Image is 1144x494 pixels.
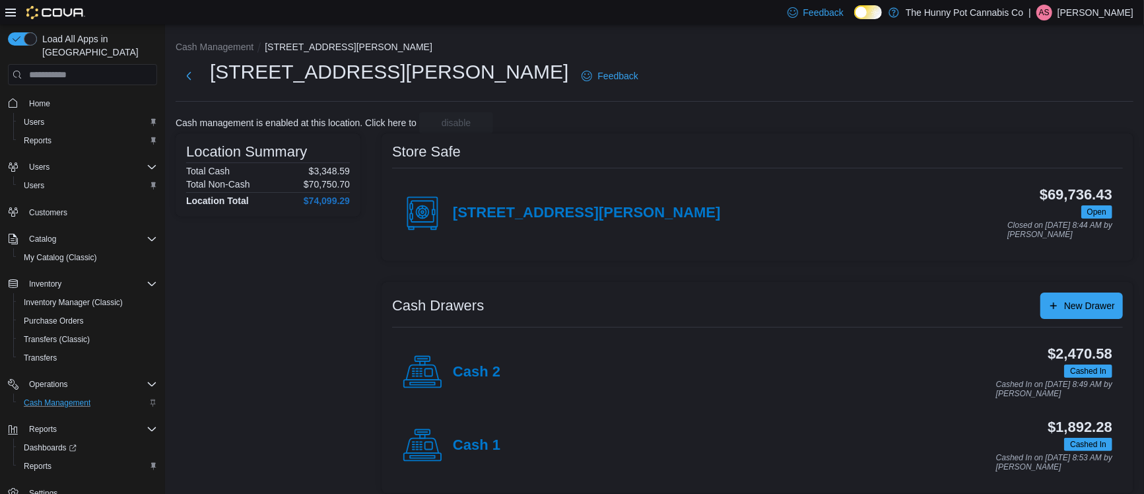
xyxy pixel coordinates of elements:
span: Feedback [803,6,844,19]
button: Customers [3,203,162,222]
span: Purchase Orders [18,313,157,329]
span: Cashed In [1064,365,1112,378]
span: Reports [24,461,51,472]
span: Home [29,98,50,109]
div: Andre Savard [1036,5,1052,20]
h3: $1,892.28 [1048,419,1112,435]
nav: An example of EuiBreadcrumbs [176,40,1133,56]
a: Home [24,96,55,112]
p: Cashed In on [DATE] 8:49 AM by [PERSON_NAME] [996,380,1112,398]
h6: Total Non-Cash [186,179,250,190]
button: Purchase Orders [13,312,162,330]
p: [PERSON_NAME] [1058,5,1133,20]
button: Transfers [13,349,162,367]
span: Inventory [24,276,157,292]
button: Users [3,158,162,176]
span: Load All Apps in [GEOGRAPHIC_DATA] [37,32,157,59]
span: Transfers (Classic) [18,332,157,347]
button: Transfers (Classic) [13,330,162,349]
h4: Cash 2 [453,364,500,381]
span: Reports [18,458,157,474]
img: Cova [26,6,85,19]
span: Cashed In [1070,365,1106,377]
a: Reports [18,458,57,474]
p: | [1028,5,1031,20]
button: Inventory Manager (Classic) [13,293,162,312]
span: Cash Management [24,398,90,408]
h4: [STREET_ADDRESS][PERSON_NAME] [453,205,721,222]
span: Dark Mode [854,19,855,20]
button: Reports [13,457,162,476]
h3: $69,736.43 [1040,187,1112,203]
button: Operations [3,375,162,394]
span: Operations [24,376,157,392]
span: Customers [29,207,67,218]
button: [STREET_ADDRESS][PERSON_NAME] [265,42,432,52]
span: Dashboards [24,442,77,453]
span: Feedback [597,69,638,83]
h4: Location Total [186,195,249,206]
a: Users [18,114,50,130]
span: Open [1081,205,1112,219]
button: Reports [3,420,162,439]
span: Inventory Manager (Classic) [18,295,157,310]
a: Reports [18,133,57,149]
a: My Catalog (Classic) [18,250,102,265]
button: disable [419,112,493,133]
span: Transfers [18,350,157,366]
h1: [STREET_ADDRESS][PERSON_NAME] [210,59,568,85]
span: Reports [29,424,57,435]
h6: Total Cash [186,166,230,176]
span: Cashed In [1064,438,1112,451]
h3: $2,470.58 [1048,346,1112,362]
span: Dashboards [18,440,157,456]
span: Reports [18,133,157,149]
span: Catalog [29,234,56,244]
h3: Cash Drawers [392,298,484,314]
span: Users [24,180,44,191]
a: Customers [24,205,73,221]
button: Users [13,113,162,131]
a: Purchase Orders [18,313,89,329]
button: Reports [13,131,162,150]
h3: Location Summary [186,144,307,160]
p: Closed on [DATE] 8:44 AM by [PERSON_NAME] [1007,221,1112,239]
span: Cash Management [18,395,157,411]
button: Users [13,176,162,195]
span: Users [29,162,50,172]
button: Inventory [3,275,162,293]
button: Catalog [3,230,162,248]
span: Catalog [24,231,157,247]
span: Reports [24,421,157,437]
span: Users [24,159,157,175]
button: My Catalog (Classic) [13,248,162,267]
span: New Drawer [1064,299,1115,312]
span: Customers [24,204,157,221]
span: Inventory [29,279,61,289]
span: My Catalog (Classic) [18,250,157,265]
a: Users [18,178,50,194]
a: Feedback [576,63,643,89]
a: Transfers (Classic) [18,332,95,347]
button: Cash Management [13,394,162,412]
span: Reports [24,135,51,146]
button: Next [176,63,202,89]
button: Catalog [24,231,61,247]
button: Reports [24,421,62,437]
h4: $74,099.29 [304,195,350,206]
button: Inventory [24,276,67,292]
button: Cash Management [176,42,253,52]
button: Operations [24,376,73,392]
span: Users [24,117,44,127]
p: The Hunny Pot Cannabis Co [906,5,1023,20]
span: Inventory Manager (Classic) [24,297,123,308]
p: $3,348.59 [309,166,350,176]
span: Purchase Orders [24,316,84,326]
p: $70,750.70 [304,179,350,190]
p: Cashed In on [DATE] 8:53 AM by [PERSON_NAME] [996,454,1112,472]
span: Users [18,114,157,130]
span: disable [442,116,471,129]
span: My Catalog (Classic) [24,252,97,263]
h3: Store Safe [392,144,461,160]
span: Transfers (Classic) [24,334,90,345]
